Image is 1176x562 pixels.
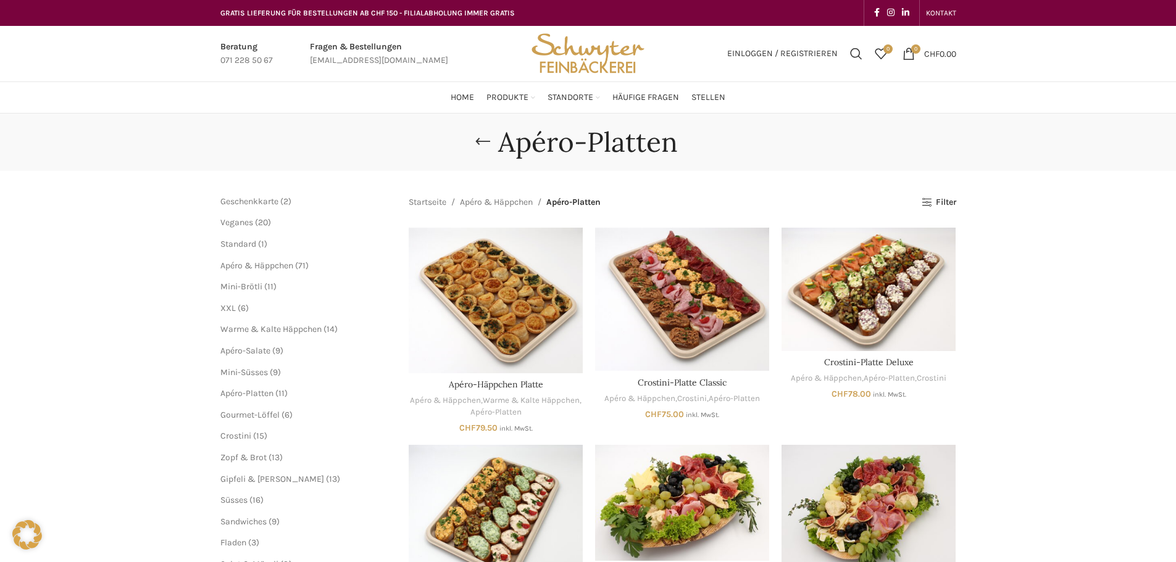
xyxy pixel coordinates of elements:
[595,445,769,561] a: Fleisch-Käse Platte 4 Pers.
[548,92,593,104] span: Standorte
[220,196,278,207] a: Geschenkkarte
[285,410,290,420] span: 6
[409,395,583,418] div: , ,
[604,393,675,405] a: Apéro & Häppchen
[926,9,956,17] span: KONTAKT
[220,516,267,527] a: Sandwiches
[220,9,515,17] span: GRATIS LIEFERUNG FÜR BESTELLUNGEN AB CHF 150 - FILIALABHOLUNG IMMER GRATIS
[470,407,522,418] a: Apéro-Platten
[926,1,956,25] a: KONTAKT
[220,537,246,548] a: Fladen
[298,260,306,271] span: 71
[844,41,869,66] div: Suchen
[220,281,262,292] span: Mini-Brötli
[449,379,543,390] a: Apéro-Häppchen Platte
[686,411,719,419] small: inkl. MwSt.
[869,41,893,66] div: Meine Wunschliste
[486,92,528,104] span: Produkte
[220,367,268,378] a: Mini-Süsses
[220,217,253,228] a: Veganes
[267,281,273,292] span: 11
[917,373,946,384] a: Crostini
[451,85,474,110] a: Home
[595,228,769,371] a: Crostini-Platte Classic
[220,495,248,505] a: Süsses
[486,85,535,110] a: Produkte
[220,452,267,463] a: Zopf & Brot
[220,260,293,271] a: Apéro & Häppchen
[527,48,648,58] a: Site logo
[220,324,322,334] a: Warme & Kalte Häppchen
[467,130,498,154] a: Go back
[329,474,337,484] span: 13
[410,395,481,407] a: Apéro & Häppchen
[220,474,324,484] a: Gipfeli & [PERSON_NAME]
[924,48,956,59] bdi: 0.00
[920,1,962,25] div: Secondary navigation
[409,196,601,209] nav: Breadcrumb
[782,228,956,350] a: Crostini-Platte Deluxe
[595,393,769,405] div: , ,
[791,373,862,384] a: Apéro & Häppchen
[275,345,280,356] span: 9
[459,423,498,433] bdi: 79.50
[691,92,725,104] span: Stellen
[220,410,280,420] span: Gourmet-Löffel
[220,239,256,249] a: Standard
[272,516,277,527] span: 9
[870,4,883,22] a: Facebook social link
[251,537,256,548] span: 3
[824,357,914,368] a: Crostini-Platte Deluxe
[272,452,280,463] span: 13
[896,41,962,66] a: 0 CHF0.00
[220,40,273,68] a: Infobox link
[498,126,678,159] h1: Apéro-Platten
[691,85,725,110] a: Stellen
[883,4,898,22] a: Instagram social link
[220,388,273,399] a: Apéro-Platten
[645,409,684,419] bdi: 75.00
[460,196,533,209] a: Apéro & Häppchen
[310,40,448,68] a: Infobox link
[924,48,940,59] span: CHF
[220,303,236,313] a: XXL
[709,393,760,405] a: Apéro-Platten
[256,431,264,441] span: 15
[273,367,278,378] span: 9
[883,44,893,54] span: 0
[283,196,288,207] span: 2
[220,345,270,356] span: Apéro-Salate
[546,196,601,209] span: Apéro-Platten
[327,324,335,334] span: 14
[873,391,906,399] small: inkl. MwSt.
[409,196,446,209] a: Startseite
[483,395,580,407] a: Warme & Kalte Häppchen
[409,228,583,373] a: Apéro-Häppchen Platte
[922,197,956,208] a: Filter
[864,373,915,384] a: Apéro-Platten
[220,431,251,441] a: Crostini
[727,49,838,58] span: Einloggen / Registrieren
[214,85,962,110] div: Main navigation
[832,389,871,399] bdi: 78.00
[241,303,246,313] span: 6
[252,495,261,505] span: 16
[527,26,648,81] img: Bäckerei Schwyter
[548,85,600,110] a: Standorte
[677,393,707,405] a: Crostini
[721,41,844,66] a: Einloggen / Registrieren
[261,239,264,249] span: 1
[645,409,662,419] span: CHF
[869,41,893,66] a: 0
[911,44,920,54] span: 0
